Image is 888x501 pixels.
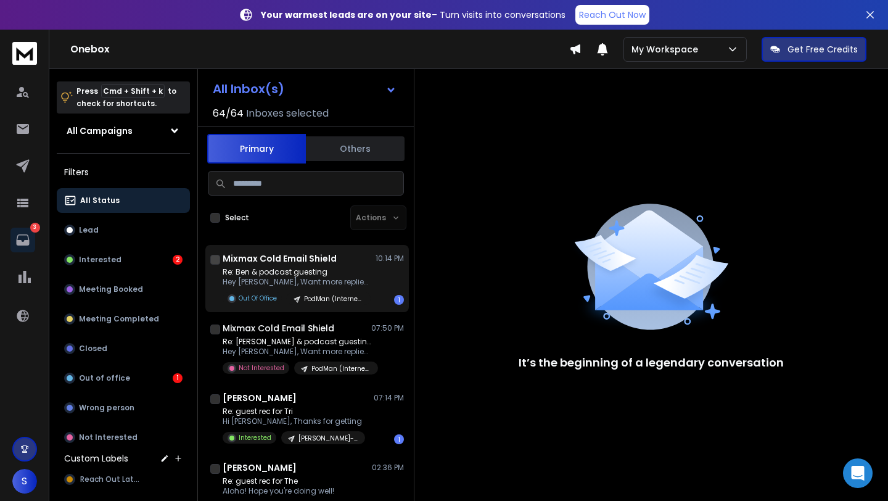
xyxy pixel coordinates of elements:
[306,135,405,162] button: Others
[79,433,138,442] p: Not Interested
[207,134,306,164] button: Primary
[79,403,134,413] p: Wrong person
[213,106,244,121] span: 64 / 64
[203,77,406,101] button: All Inbox(s)
[394,295,404,305] div: 1
[374,393,404,403] p: 07:14 PM
[12,42,37,65] img: logo
[173,373,183,383] div: 1
[173,255,183,265] div: 2
[57,247,190,272] button: Interested2
[223,337,371,347] p: Re: [PERSON_NAME] & podcast guesting
[57,218,190,242] button: Lead
[79,225,99,235] p: Lead
[57,467,190,492] button: Reach Out Later
[70,42,569,57] h1: Onebox
[376,254,404,263] p: 10:14 PM
[80,196,120,205] p: All Status
[30,223,40,233] p: 3
[239,294,277,303] p: Out Of Office
[67,125,133,137] h1: All Campaigns
[762,37,866,62] button: Get Free Credits
[79,314,159,324] p: Meeting Completed
[57,395,190,420] button: Wrong person
[261,9,432,21] strong: Your warmest leads are on your site
[223,392,297,404] h1: [PERSON_NAME]
[76,85,176,110] p: Press to check for shortcuts.
[223,322,334,334] h1: Mixmax Cold Email Shield
[79,373,130,383] p: Out of office
[223,416,365,426] p: Hi [PERSON_NAME], Thanks for getting
[223,252,337,265] h1: Mixmax Cold Email Shield
[57,366,190,391] button: Out of office1
[12,469,37,494] button: S
[213,83,284,95] h1: All Inbox(s)
[631,43,703,56] p: My Workspace
[239,433,271,442] p: Interested
[80,474,141,484] span: Reach Out Later
[579,9,646,21] p: Reach Out Now
[79,284,143,294] p: Meeting Booked
[311,364,371,373] p: PodMan (Internet)- Batch #2 A ([PERSON_NAME])
[787,43,858,56] p: Get Free Credits
[57,118,190,143] button: All Campaigns
[246,106,329,121] h3: Inboxes selected
[519,354,784,371] p: It’s the beginning of a legendary conversation
[57,425,190,450] button: Not Interested
[223,462,297,474] h1: [PERSON_NAME]
[575,5,649,25] a: Reach Out Now
[223,407,365,416] p: Re: guest rec for Tri
[57,164,190,181] h3: Filters
[64,452,128,465] h3: Custom Labels
[298,434,358,443] p: [PERSON_NAME]- (athlete) Batch #3
[79,255,121,265] p: Interested
[394,434,404,444] div: 1
[371,323,404,333] p: 07:50 PM
[304,294,363,304] p: PodMan (Internet) Batch #2 B ([PERSON_NAME])
[223,267,371,277] p: Re: Ben & podcast guesting
[57,307,190,331] button: Meeting Completed
[223,277,371,287] p: Hey [PERSON_NAME], Want more replies to
[223,476,365,486] p: Re: guest rec for The
[261,9,565,21] p: – Turn visits into conversations
[225,213,249,223] label: Select
[57,336,190,361] button: Closed
[223,347,371,357] p: Hey [PERSON_NAME], Want more replies to
[372,463,404,473] p: 02:36 PM
[843,458,873,488] div: Open Intercom Messenger
[57,277,190,302] button: Meeting Booked
[10,228,35,252] a: 3
[79,344,107,354] p: Closed
[101,84,165,98] span: Cmd + Shift + k
[57,188,190,213] button: All Status
[223,486,365,496] p: Aloha! Hope you're doing well!
[239,363,284,373] p: Not Interested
